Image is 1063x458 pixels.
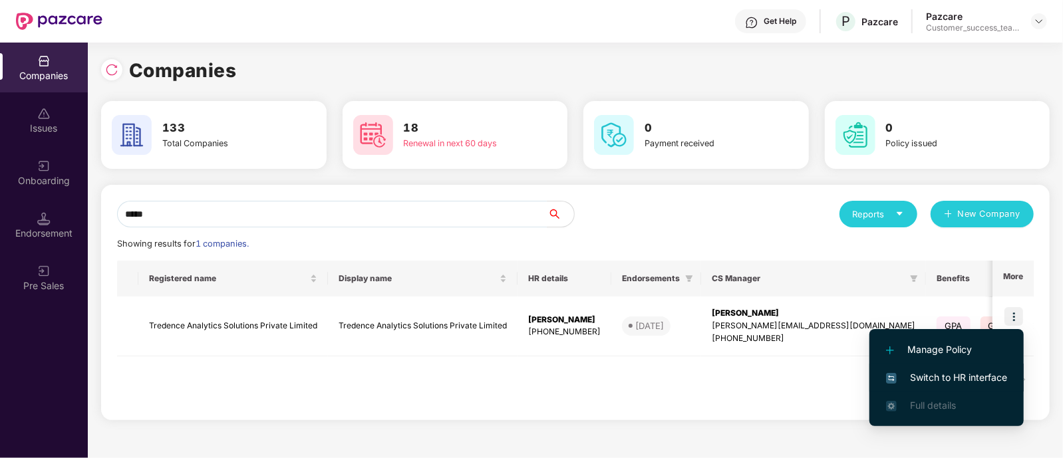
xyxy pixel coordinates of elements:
img: svg+xml;base64,PHN2ZyB4bWxucz0iaHR0cDovL3d3dy53My5vcmcvMjAwMC9zdmciIHdpZHRoPSIxMi4yMDEiIGhlaWdodD... [886,346,894,354]
div: Renewal in next 60 days [404,137,518,150]
span: Manage Policy [886,342,1007,357]
img: svg+xml;base64,PHN2ZyB3aWR0aD0iMTQuNSIgaGVpZ2h0PSIxNC41IiB2aWV3Qm94PSIwIDAgMTYgMTYiIGZpbGw9Im5vbm... [37,212,51,225]
div: [PHONE_NUMBER] [528,326,601,338]
span: filter [683,271,696,286]
img: New Pazcare Logo [16,13,102,30]
button: plusNew Company [931,201,1034,227]
span: P [841,13,850,29]
img: svg+xml;base64,PHN2ZyBpZD0iRHJvcGRvd24tMzJ4MzIiIHhtbG5zPSJodHRwOi8vd3d3LnczLm9yZy8yMDAwL3N2ZyIgd2... [1034,16,1044,27]
div: [DATE] [635,319,664,332]
h3: 0 [645,120,759,137]
th: Display name [328,261,518,296]
span: New Company [958,207,1021,221]
div: [PERSON_NAME] [528,314,601,326]
span: Registered name [149,273,307,284]
span: Showing results for [117,239,249,249]
div: Get Help [764,16,796,27]
div: [PERSON_NAME] [712,307,915,320]
th: More [992,261,1034,296]
span: Switch to HR interface [886,370,1007,385]
span: caret-down [895,209,904,218]
h1: Companies [129,56,237,85]
div: Policy issued [886,137,1000,150]
div: Payment received [645,137,759,150]
div: [PERSON_NAME][EMAIL_ADDRESS][DOMAIN_NAME] [712,320,915,332]
img: svg+xml;base64,PHN2ZyBpZD0iUmVsb2FkLTMyeDMyIiB4bWxucz0iaHR0cDovL3d3dy53My5vcmcvMjAwMC9zdmciIHdpZH... [105,63,118,76]
span: search [547,209,574,219]
img: svg+xml;base64,PHN2ZyBpZD0iQ29tcGFuaWVzIiB4bWxucz0iaHR0cDovL3d3dy53My5vcmcvMjAwMC9zdmciIHdpZHRoPS... [37,55,51,68]
span: filter [907,271,921,286]
div: Customer_success_team_lead [926,23,1019,33]
td: Tredence Analytics Solutions Private Limited [328,296,518,356]
img: svg+xml;base64,PHN2ZyB4bWxucz0iaHR0cDovL3d3dy53My5vcmcvMjAwMC9zdmciIHdpZHRoPSI2MCIgaGVpZ2h0PSI2MC... [835,115,875,155]
h3: 0 [886,120,1000,137]
img: svg+xml;base64,PHN2ZyB4bWxucz0iaHR0cDovL3d3dy53My5vcmcvMjAwMC9zdmciIHdpZHRoPSI2MCIgaGVpZ2h0PSI2MC... [112,115,152,155]
td: Tredence Analytics Solutions Private Limited [138,296,328,356]
span: plus [944,209,953,220]
th: Registered name [138,261,328,296]
span: Endorsements [622,273,680,284]
div: Total Companies [162,137,277,150]
img: icon [1004,307,1023,326]
span: Full details [910,400,956,411]
img: svg+xml;base64,PHN2ZyB3aWR0aD0iMjAiIGhlaWdodD0iMjAiIHZpZXdCb3g9IjAgMCAyMCAyMCIgZmlsbD0ibm9uZSIgeG... [37,265,51,278]
img: svg+xml;base64,PHN2ZyB4bWxucz0iaHR0cDovL3d3dy53My5vcmcvMjAwMC9zdmciIHdpZHRoPSI2MCIgaGVpZ2h0PSI2MC... [594,115,634,155]
div: [PHONE_NUMBER] [712,332,915,345]
span: filter [685,275,693,283]
span: GPA [937,316,971,335]
button: search [547,201,575,227]
span: 1 companies. [196,239,249,249]
img: svg+xml;base64,PHN2ZyB4bWxucz0iaHR0cDovL3d3dy53My5vcmcvMjAwMC9zdmciIHdpZHRoPSI2MCIgaGVpZ2h0PSI2MC... [353,115,393,155]
span: filter [910,275,918,283]
div: Pazcare [861,15,898,28]
span: CS Manager [712,273,905,284]
img: svg+xml;base64,PHN2ZyB4bWxucz0iaHR0cDovL3d3dy53My5vcmcvMjAwMC9zdmciIHdpZHRoPSIxNi4zNjMiIGhlaWdodD... [886,401,897,411]
img: svg+xml;base64,PHN2ZyB3aWR0aD0iMjAiIGhlaWdodD0iMjAiIHZpZXdCb3g9IjAgMCAyMCAyMCIgZmlsbD0ibm9uZSIgeG... [37,160,51,173]
div: Reports [853,207,904,221]
span: Display name [339,273,497,284]
img: svg+xml;base64,PHN2ZyBpZD0iSXNzdWVzX2Rpc2FibGVkIiB4bWxucz0iaHR0cDovL3d3dy53My5vcmcvMjAwMC9zdmciIH... [37,107,51,120]
h3: 133 [162,120,277,137]
img: svg+xml;base64,PHN2ZyBpZD0iSGVscC0zMngzMiIgeG1sbnM9Imh0dHA6Ly93d3cudzMub3JnLzIwMDAvc3ZnIiB3aWR0aD... [745,16,758,29]
h3: 18 [404,120,518,137]
div: Pazcare [926,10,1019,23]
img: svg+xml;base64,PHN2ZyB4bWxucz0iaHR0cDovL3d3dy53My5vcmcvMjAwMC9zdmciIHdpZHRoPSIxNiIgaGVpZ2h0PSIxNi... [886,373,897,384]
th: HR details [518,261,611,296]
